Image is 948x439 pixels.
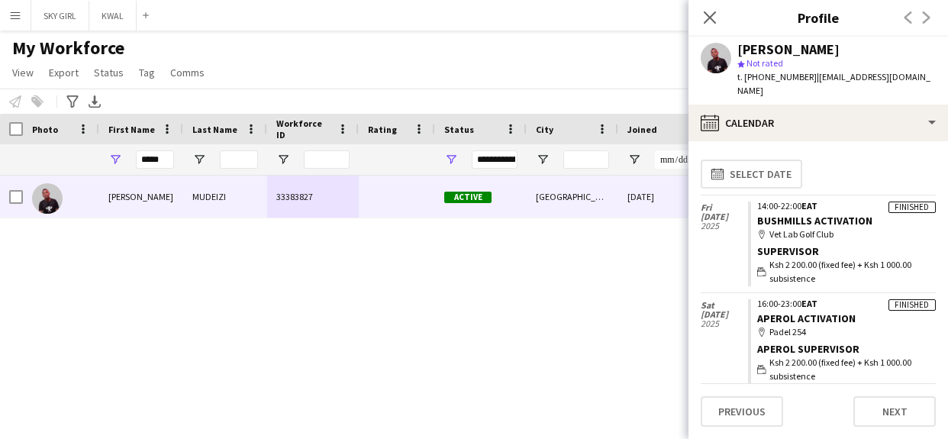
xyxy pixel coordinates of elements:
[688,105,948,141] div: Calendar
[757,202,936,211] div: 14:00-22:00
[88,63,130,82] a: Status
[43,63,85,82] a: Export
[701,301,748,310] span: Sat
[757,214,872,228] a: BUSHMILLS ACTIVATION
[737,71,930,96] span: | [EMAIL_ADDRESS][DOMAIN_NAME]
[444,124,474,135] span: Status
[31,1,89,31] button: SKY GIRL
[737,71,817,82] span: t. [PHONE_NUMBER]
[136,150,174,169] input: First Name Filter Input
[853,396,936,427] button: Next
[85,92,104,111] app-action-btn: Export XLSX
[183,176,267,218] div: MUDEIZI
[139,66,155,79] span: Tag
[769,258,936,286] span: Ksh 2 200.00 (fixed fee) + Ksh 1 000.00 subsistence
[94,66,124,79] span: Status
[192,124,237,135] span: Last Name
[701,396,783,427] button: Previous
[888,202,936,213] div: Finished
[618,176,710,218] div: [DATE]
[627,124,657,135] span: Joined
[192,153,206,166] button: Open Filter Menu
[267,176,359,218] div: 33383827
[655,150,701,169] input: Joined Filter Input
[368,124,397,135] span: Rating
[757,299,936,308] div: 16:00-23:00
[133,63,161,82] a: Tag
[746,57,783,69] span: Not rated
[757,342,936,356] div: APEROL SUPERVISOR
[444,153,458,166] button: Open Filter Menu
[701,212,748,221] span: [DATE]
[304,150,350,169] input: Workforce ID Filter Input
[701,203,748,212] span: Fri
[757,228,936,241] div: Vet Lab Golf Club
[527,176,618,218] div: [GEOGRAPHIC_DATA]
[769,356,936,383] span: Ksh 2 200.00 (fixed fee) + Ksh 1 000.00 subsistence
[563,150,609,169] input: City Filter Input
[63,92,82,111] app-action-btn: Advanced filters
[757,244,936,258] div: Supervisor
[108,124,155,135] span: First Name
[108,153,122,166] button: Open Filter Menu
[89,1,137,31] button: KWAL
[737,43,840,56] div: [PERSON_NAME]
[757,325,936,339] div: Padel 254
[12,37,124,60] span: My Workforce
[888,299,936,311] div: Finished
[536,124,553,135] span: City
[170,66,205,79] span: Comms
[688,8,948,27] h3: Profile
[99,176,183,218] div: [PERSON_NAME]
[6,63,40,82] a: View
[757,311,856,325] a: APEROL ACTIVATION
[701,319,748,328] span: 2025
[536,153,550,166] button: Open Filter Menu
[801,200,817,211] span: EAT
[32,183,63,214] img: IDRIS MUDEIZI
[220,150,258,169] input: Last Name Filter Input
[627,153,641,166] button: Open Filter Menu
[701,310,748,319] span: [DATE]
[701,221,748,231] span: 2025
[276,118,331,140] span: Workforce ID
[12,66,34,79] span: View
[801,298,817,309] span: EAT
[32,124,58,135] span: Photo
[164,63,211,82] a: Comms
[49,66,79,79] span: Export
[444,192,492,203] span: Active
[276,153,290,166] button: Open Filter Menu
[701,160,802,189] button: Select date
